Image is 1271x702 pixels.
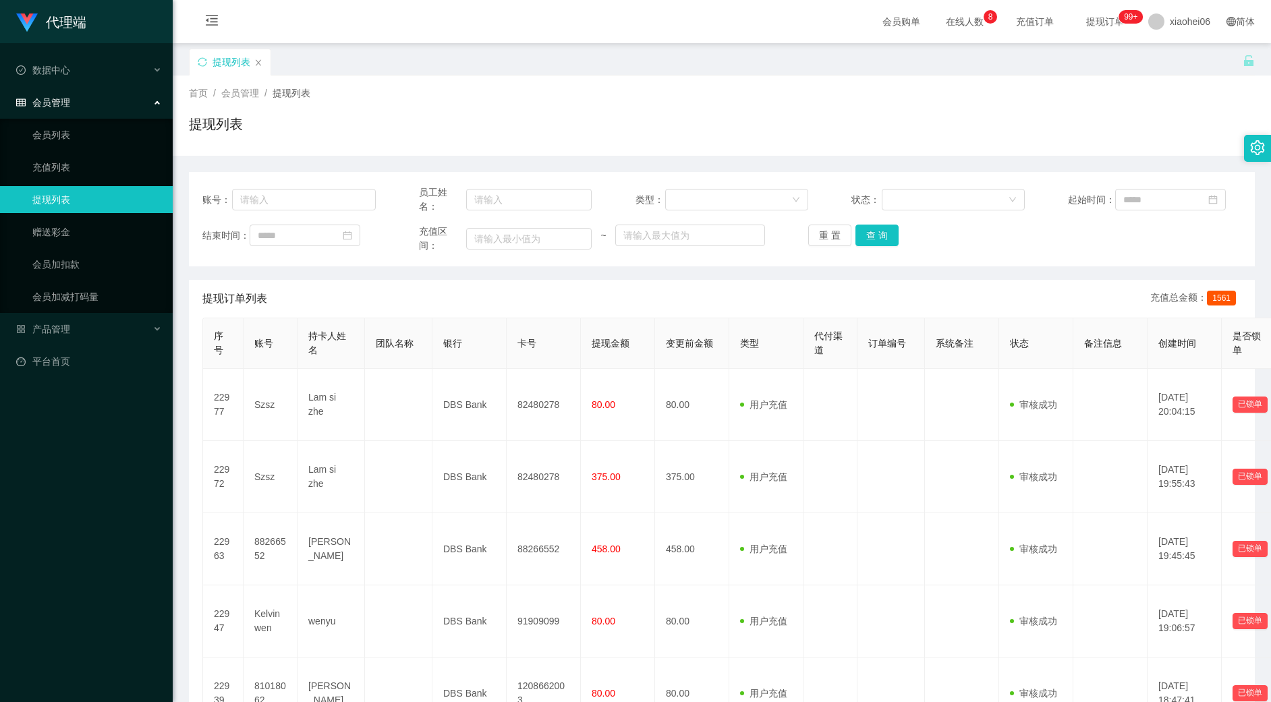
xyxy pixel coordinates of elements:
[466,189,592,210] input: 请输入
[1010,544,1057,554] span: 审核成功
[32,154,162,181] a: 充值列表
[655,441,729,513] td: 375.00
[244,369,298,441] td: Szsz
[16,13,38,32] img: logo.9652507e.png
[213,88,216,98] span: /
[244,585,298,657] td: Kelvinwen
[432,513,507,585] td: DBS Bank
[1233,469,1268,485] button: 已锁单
[1079,17,1131,26] span: 提现订单
[244,513,298,585] td: 88266552
[189,1,235,44] i: 图标: menu-fold
[740,338,759,349] span: 类型
[507,441,581,513] td: 82480278
[507,513,581,585] td: 88266552
[203,513,244,585] td: 22963
[46,1,86,44] h1: 代理端
[592,544,621,554] span: 458.00
[1009,17,1061,26] span: 充值订单
[16,348,162,375] a: 图标: dashboard平台首页
[592,338,629,349] span: 提现金额
[1009,196,1017,205] i: 图标: down
[592,688,615,699] span: 80.00
[432,585,507,657] td: DBS Bank
[592,229,615,243] span: ~
[507,585,581,657] td: 91909099
[203,369,244,441] td: 22977
[635,193,666,207] span: 类型：
[1148,441,1222,513] td: [DATE] 19:55:43
[1233,541,1268,557] button: 已锁单
[851,193,882,207] span: 状态：
[189,88,208,98] span: 首页
[655,585,729,657] td: 80.00
[232,189,376,210] input: 请输入
[740,471,787,482] span: 用户充值
[740,544,787,554] span: 用户充值
[1207,291,1236,305] span: 1561
[615,225,766,246] input: 请输入最大值为
[32,186,162,213] a: 提现列表
[298,513,365,585] td: [PERSON_NAME]
[32,121,162,148] a: 会员列表
[936,338,973,349] span: 系统备注
[1010,338,1029,349] span: 状态
[343,231,352,240] i: 图标: calendar
[1148,369,1222,441] td: [DATE] 20:04:15
[740,399,787,410] span: 用户充值
[202,193,232,207] span: 账号：
[740,616,787,626] span: 用户充值
[198,57,207,67] i: 图标: sync
[16,97,70,108] span: 会员管理
[1148,513,1222,585] td: [DATE] 19:45:45
[1148,585,1222,657] td: [DATE] 19:06:57
[655,369,729,441] td: 80.00
[264,88,267,98] span: /
[419,185,466,214] span: 员工姓名：
[432,441,507,513] td: DBS Bank
[939,17,990,26] span: 在线人数
[432,369,507,441] td: DBS Bank
[466,228,592,250] input: 请输入最小值为
[1226,17,1236,26] i: 图标: global
[32,283,162,310] a: 会员加减打码量
[1208,195,1218,204] i: 图标: calendar
[189,114,243,134] h1: 提现列表
[814,330,843,355] span: 代付渠道
[16,98,26,107] i: 图标: table
[1233,330,1261,355] span: 是否锁单
[16,65,26,75] i: 图标: check-circle-o
[298,585,365,657] td: wenyu
[16,324,70,334] span: 产品管理
[221,88,259,98] span: 会员管理
[592,399,615,410] span: 80.00
[808,225,851,246] button: 重 置
[213,49,250,75] div: 提现列表
[988,10,993,24] p: 8
[1150,291,1241,307] div: 充值总金额：
[203,441,244,513] td: 22972
[443,338,462,349] span: 银行
[1010,399,1057,410] span: 审核成功
[298,369,365,441] td: Lam si zhe
[984,10,997,24] sup: 8
[592,616,615,626] span: 80.00
[868,338,906,349] span: 订单编号
[1233,397,1268,413] button: 已锁单
[1243,55,1255,67] i: 图标: unlock
[855,225,899,246] button: 查 询
[1084,338,1122,349] span: 备注信息
[254,59,262,67] i: 图标: close
[792,196,800,205] i: 图标: down
[1158,338,1196,349] span: 创建时间
[1119,10,1143,24] sup: 1182
[308,330,346,355] span: 持卡人姓名
[214,330,223,355] span: 序号
[273,88,310,98] span: 提现列表
[202,229,250,243] span: 结束时间：
[16,65,70,76] span: 数据中心
[666,338,713,349] span: 变更前金额
[655,513,729,585] td: 458.00
[517,338,536,349] span: 卡号
[254,338,273,349] span: 账号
